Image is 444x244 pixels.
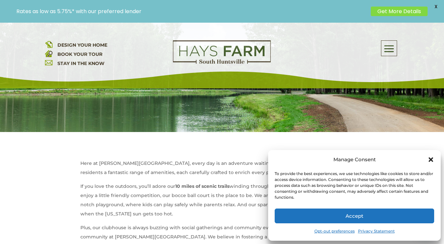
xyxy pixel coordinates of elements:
a: STAY IN THE KNOW [57,60,104,66]
div: To provide the best experiences, we use technologies like cookies to store and/or access device i... [275,171,433,200]
img: book your home tour [45,50,53,57]
img: design your home [45,40,53,48]
p: If you love the outdoors, you’ll adore our winding through stunning landscapes. For those who enj... [80,182,364,223]
a: hays farm homes huntsville development [173,59,271,65]
p: Rates as low as 5.75%* with our preferred lender [16,8,368,14]
a: Privacy Statement [358,227,395,236]
a: DESIGN YOUR HOME [57,42,107,48]
div: Close dialog [428,156,434,163]
p: Here at [PERSON_NAME][GEOGRAPHIC_DATA], every day is an adventure waiting to be explored! Our com... [80,159,364,182]
img: Logo [173,40,271,64]
a: Get More Details [371,7,428,16]
a: BOOK YOUR TOUR [57,51,102,57]
a: Opt-out preferences [314,227,355,236]
span: X [431,2,441,11]
button: Accept [275,209,434,223]
div: Manage Consent [333,155,376,164]
strong: 10 miles of scenic trails [175,183,229,189]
